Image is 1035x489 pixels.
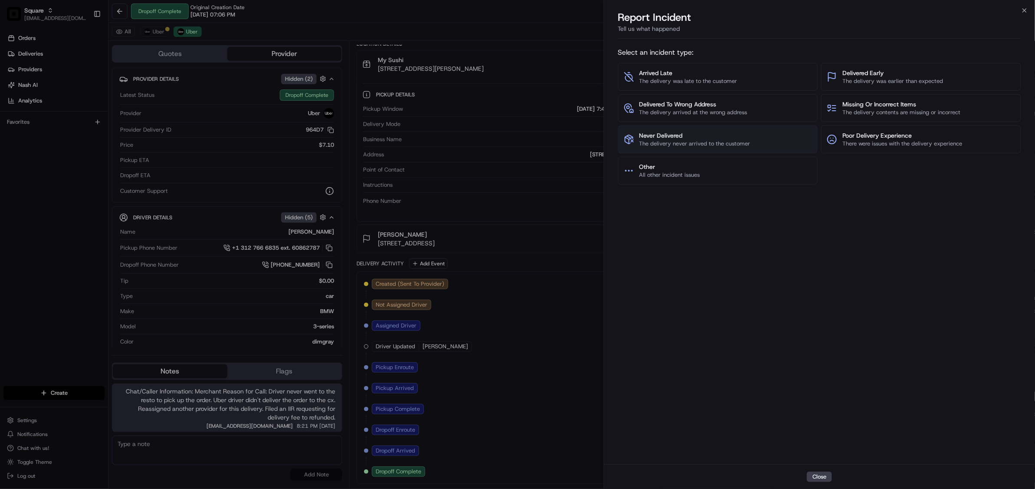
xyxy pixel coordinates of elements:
[821,63,1021,91] button: Delivered EarlyThe delivery was earlier than expected
[9,127,16,134] div: 📗
[9,35,158,49] p: Welcome 👋
[842,77,943,85] span: The delivery was earlier than expected
[821,126,1021,153] button: Poor Delivery ExperienceThere were issues with the delivery experience
[639,171,700,179] span: All other incident issues
[147,86,158,96] button: Start new chat
[29,92,110,99] div: We're available if you need us!
[639,69,737,77] span: Arrived Late
[821,94,1021,122] button: Missing Or Incorrect ItemsThe delivery contents are missing or incorrect
[17,126,66,135] span: Knowledge Base
[842,109,960,116] span: The delivery contents are missing or incorrect
[639,140,750,148] span: The delivery never arrived to the customer
[842,131,962,140] span: Poor Delivery Experience
[807,472,832,482] button: Close
[73,127,80,134] div: 💻
[9,83,24,99] img: 1736555255976-a54dd68f-1ca7-489b-9aae-adbdc363a1c4
[639,109,747,116] span: The delivery arrived at the wrong address
[70,123,143,139] a: 💻API Documentation
[618,94,818,122] button: Delivered To Wrong AddressThe delivery arrived at the wrong address
[86,148,105,154] span: Pylon
[639,100,747,109] span: Delivered To Wrong Address
[82,126,139,135] span: API Documentation
[639,162,700,171] span: Other
[29,83,142,92] div: Start new chat
[618,24,1021,39] div: Tell us what happened
[842,140,962,148] span: There were issues with the delivery experience
[618,47,1021,58] span: Select an incident type:
[639,77,737,85] span: The delivery was late to the customer
[618,63,818,91] button: Arrived LateThe delivery was late to the customer
[618,157,818,185] button: OtherAll other incident issues
[5,123,70,139] a: 📗Knowledge Base
[618,10,691,24] p: Report Incident
[23,56,143,66] input: Clear
[842,69,943,77] span: Delivered Early
[842,100,960,109] span: Missing Or Incorrect Items
[9,9,26,26] img: Nash
[61,147,105,154] a: Powered byPylon
[639,131,750,140] span: Never Delivered
[618,126,818,153] button: Never DeliveredThe delivery never arrived to the customer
